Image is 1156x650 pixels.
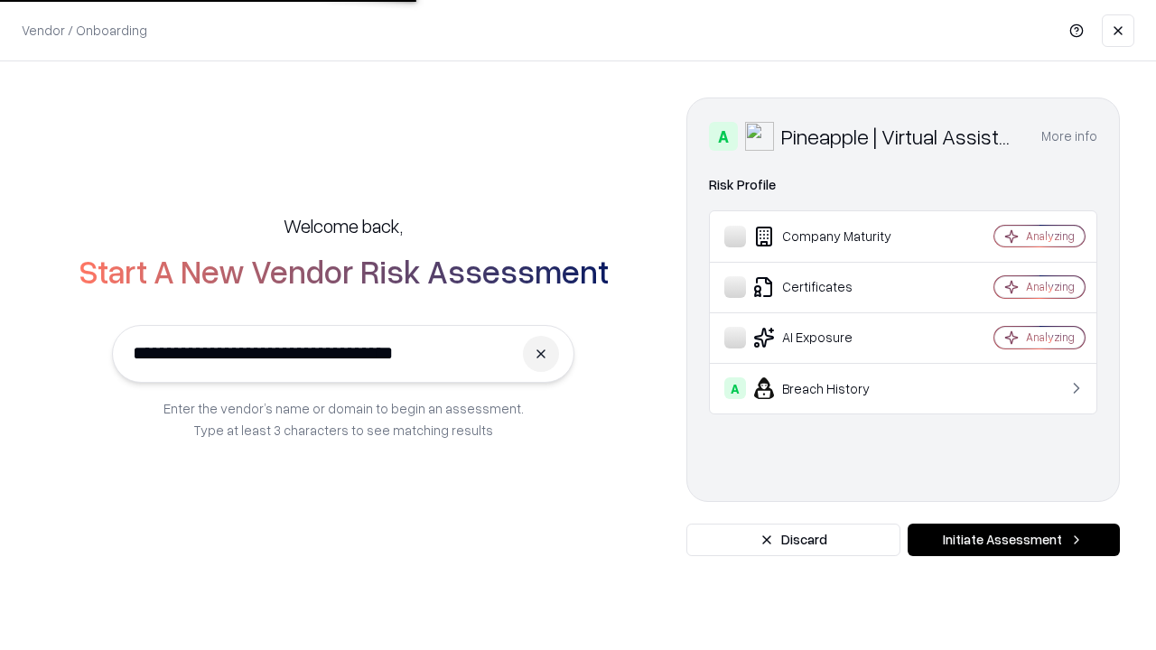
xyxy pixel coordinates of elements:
[1041,120,1097,153] button: More info
[724,226,940,247] div: Company Maturity
[686,524,900,556] button: Discard
[1026,330,1075,345] div: Analyzing
[908,524,1120,556] button: Initiate Assessment
[724,377,746,399] div: A
[724,276,940,298] div: Certificates
[724,377,940,399] div: Breach History
[163,397,524,441] p: Enter the vendor’s name or domain to begin an assessment. Type at least 3 characters to see match...
[284,213,403,238] h5: Welcome back,
[1026,228,1075,244] div: Analyzing
[1026,279,1075,294] div: Analyzing
[745,122,774,151] img: Pineapple | Virtual Assistant Agency
[781,122,1020,151] div: Pineapple | Virtual Assistant Agency
[709,174,1097,196] div: Risk Profile
[79,253,609,289] h2: Start A New Vendor Risk Assessment
[709,122,738,151] div: A
[724,327,940,348] div: AI Exposure
[22,21,147,40] p: Vendor / Onboarding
